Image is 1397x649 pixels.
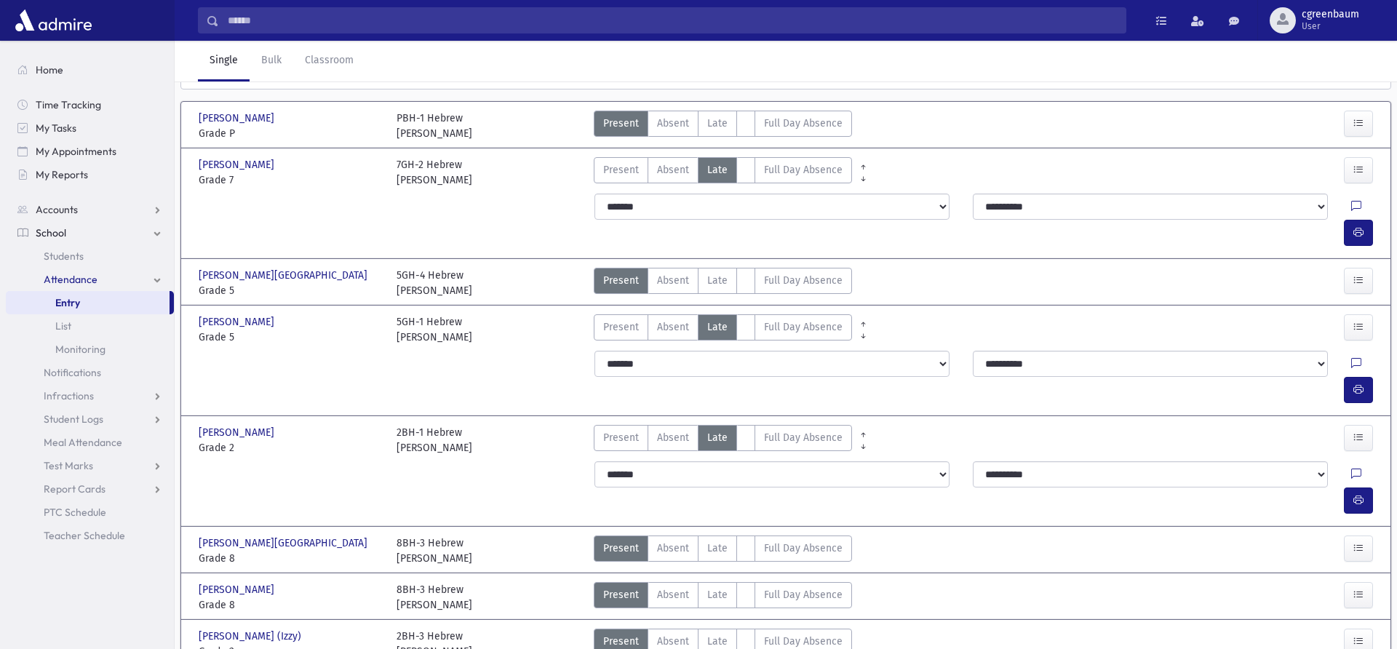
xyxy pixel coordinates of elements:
[397,582,472,613] div: 8BH-3 Hebrew [PERSON_NAME]
[6,501,174,524] a: PTC Schedule
[657,430,689,445] span: Absent
[44,273,97,286] span: Attendance
[199,330,382,345] span: Grade 5
[199,440,382,455] span: Grade 2
[199,629,304,644] span: [PERSON_NAME] (Izzy)
[199,111,277,126] span: [PERSON_NAME]
[6,198,174,221] a: Accounts
[764,162,843,178] span: Full Day Absence
[6,407,174,431] a: Student Logs
[6,244,174,268] a: Students
[219,7,1126,33] input: Search
[594,425,852,455] div: AttTypes
[657,319,689,335] span: Absent
[707,319,728,335] span: Late
[36,63,63,76] span: Home
[199,268,370,283] span: [PERSON_NAME][GEOGRAPHIC_DATA]
[198,41,250,81] a: Single
[55,343,106,356] span: Monitoring
[6,93,174,116] a: Time Tracking
[1302,9,1359,20] span: cgreenbaum
[44,436,122,449] span: Meal Attendance
[293,41,365,81] a: Classroom
[12,6,95,35] img: AdmirePro
[6,384,174,407] a: Infractions
[44,413,103,426] span: Student Logs
[6,338,174,361] a: Monitoring
[603,162,639,178] span: Present
[764,273,843,288] span: Full Day Absence
[764,430,843,445] span: Full Day Absence
[6,116,174,140] a: My Tasks
[603,541,639,556] span: Present
[707,634,728,649] span: Late
[764,587,843,602] span: Full Day Absence
[199,172,382,188] span: Grade 7
[707,116,728,131] span: Late
[764,116,843,131] span: Full Day Absence
[6,163,174,186] a: My Reports
[657,273,689,288] span: Absent
[44,459,93,472] span: Test Marks
[44,482,106,495] span: Report Cards
[707,541,728,556] span: Late
[55,296,80,309] span: Entry
[594,582,852,613] div: AttTypes
[199,535,370,551] span: [PERSON_NAME][GEOGRAPHIC_DATA]
[594,314,852,345] div: AttTypes
[397,157,472,188] div: 7GH-2 Hebrew [PERSON_NAME]
[657,634,689,649] span: Absent
[6,268,174,291] a: Attendance
[397,111,472,141] div: PBH-1 Hebrew [PERSON_NAME]
[397,535,472,566] div: 8BH-3 Hebrew [PERSON_NAME]
[6,454,174,477] a: Test Marks
[707,430,728,445] span: Late
[657,587,689,602] span: Absent
[36,168,88,181] span: My Reports
[707,162,728,178] span: Late
[6,291,170,314] a: Entry
[44,529,125,542] span: Teacher Schedule
[707,587,728,602] span: Late
[44,389,94,402] span: Infractions
[594,111,852,141] div: AttTypes
[6,221,174,244] a: School
[603,430,639,445] span: Present
[6,477,174,501] a: Report Cards
[603,116,639,131] span: Present
[603,273,639,288] span: Present
[199,597,382,613] span: Grade 8
[36,226,66,239] span: School
[707,273,728,288] span: Late
[199,425,277,440] span: [PERSON_NAME]
[36,203,78,216] span: Accounts
[764,319,843,335] span: Full Day Absence
[6,524,174,547] a: Teacher Schedule
[6,361,174,384] a: Notifications
[6,314,174,338] a: List
[55,319,71,333] span: List
[1302,20,1359,32] span: User
[603,587,639,602] span: Present
[6,140,174,163] a: My Appointments
[397,425,472,455] div: 2BH-1 Hebrew [PERSON_NAME]
[764,541,843,556] span: Full Day Absence
[199,283,382,298] span: Grade 5
[397,314,472,345] div: 5GH-1 Hebrew [PERSON_NAME]
[603,319,639,335] span: Present
[36,98,101,111] span: Time Tracking
[657,162,689,178] span: Absent
[199,582,277,597] span: [PERSON_NAME]
[199,157,277,172] span: [PERSON_NAME]
[199,551,382,566] span: Grade 8
[594,535,852,566] div: AttTypes
[250,41,293,81] a: Bulk
[199,314,277,330] span: [PERSON_NAME]
[594,268,852,298] div: AttTypes
[36,122,76,135] span: My Tasks
[594,157,852,188] div: AttTypes
[397,268,472,298] div: 5GH-4 Hebrew [PERSON_NAME]
[6,431,174,454] a: Meal Attendance
[44,506,106,519] span: PTC Schedule
[6,58,174,81] a: Home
